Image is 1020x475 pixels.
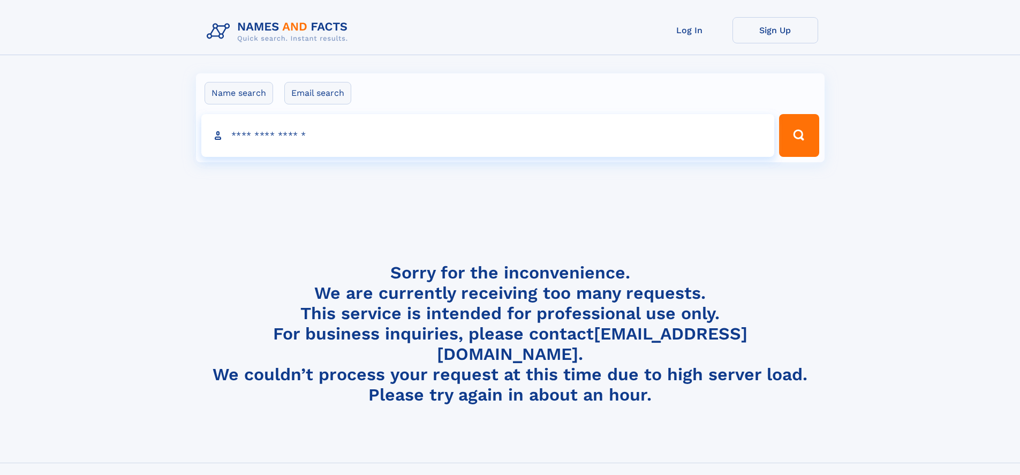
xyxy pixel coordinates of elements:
[732,17,818,43] a: Sign Up
[284,82,351,104] label: Email search
[779,114,819,157] button: Search Button
[205,82,273,104] label: Name search
[647,17,732,43] a: Log In
[202,17,357,46] img: Logo Names and Facts
[437,323,747,364] a: [EMAIL_ADDRESS][DOMAIN_NAME]
[202,262,818,405] h4: Sorry for the inconvenience. We are currently receiving too many requests. This service is intend...
[201,114,775,157] input: search input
